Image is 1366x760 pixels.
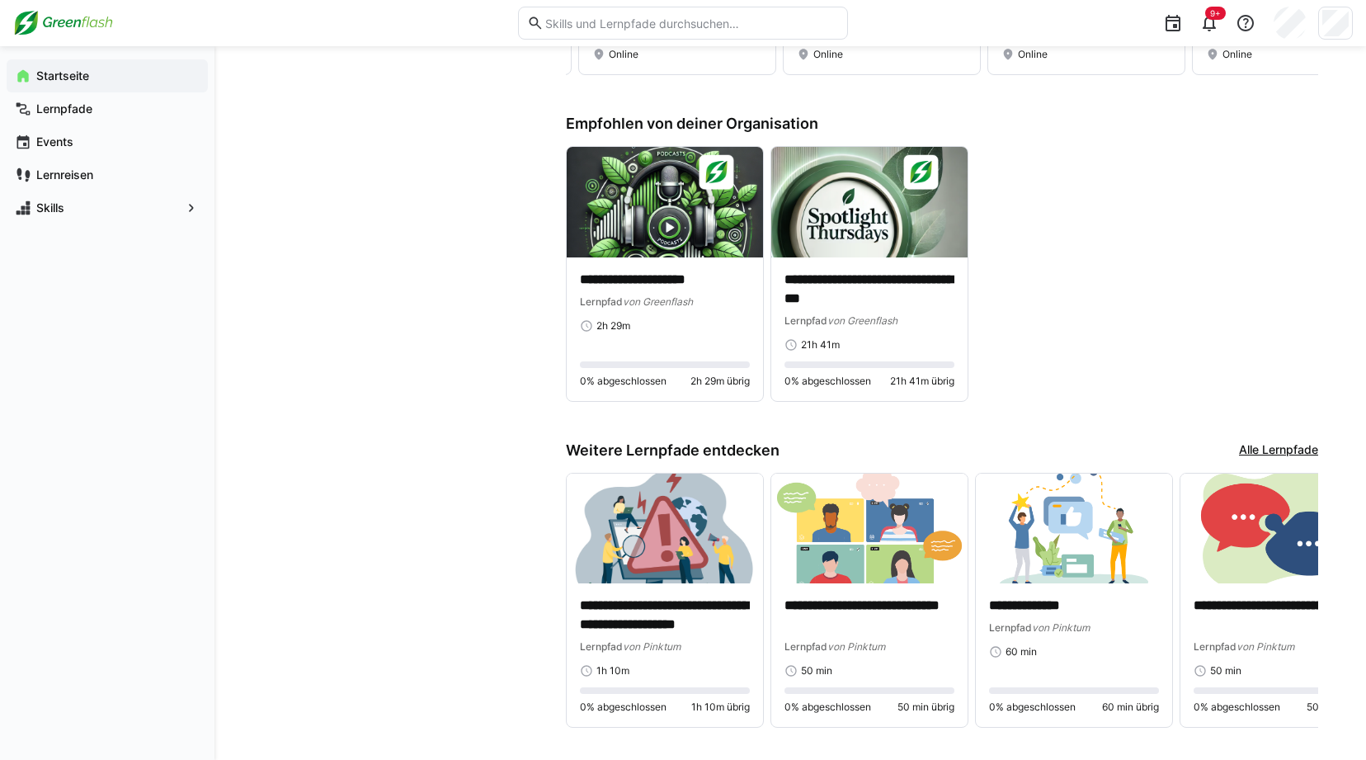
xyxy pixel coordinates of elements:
[827,314,897,327] span: von Greenflash
[567,474,763,584] img: image
[596,319,630,333] span: 2h 29m
[1222,48,1252,61] span: Online
[801,338,840,352] span: 21h 41m
[897,701,954,714] span: 50 min übrig
[784,375,871,388] span: 0% abgeschlossen
[566,441,780,460] h3: Weitere Lernpfade entdecken
[609,48,638,61] span: Online
[784,314,827,327] span: Lernpfad
[580,701,667,714] span: 0% abgeschlossen
[580,640,623,653] span: Lernpfad
[1194,701,1280,714] span: 0% abgeschlossen
[771,474,968,584] img: image
[989,701,1076,714] span: 0% abgeschlossen
[1210,8,1221,18] span: 9+
[623,640,681,653] span: von Pinktum
[544,16,839,31] input: Skills und Lernpfade durchsuchen…
[566,115,1318,133] h3: Empfohlen von deiner Organisation
[801,664,832,677] span: 50 min
[1032,621,1090,634] span: von Pinktum
[596,664,629,677] span: 1h 10m
[1239,441,1318,460] a: Alle Lernpfade
[1018,48,1048,61] span: Online
[1307,701,1364,714] span: 50 min übrig
[1210,664,1241,677] span: 50 min
[580,375,667,388] span: 0% abgeschlossen
[989,621,1032,634] span: Lernpfad
[784,640,827,653] span: Lernpfad
[580,295,623,308] span: Lernpfad
[690,375,750,388] span: 2h 29m übrig
[691,701,750,714] span: 1h 10m übrig
[1102,701,1159,714] span: 60 min übrig
[976,474,1172,584] img: image
[623,295,693,308] span: von Greenflash
[1194,640,1236,653] span: Lernpfad
[771,147,968,257] img: image
[1006,645,1037,659] span: 60 min
[784,701,871,714] span: 0% abgeschlossen
[890,375,954,388] span: 21h 41m übrig
[827,640,885,653] span: von Pinktum
[1236,640,1294,653] span: von Pinktum
[813,48,843,61] span: Online
[567,147,763,257] img: image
